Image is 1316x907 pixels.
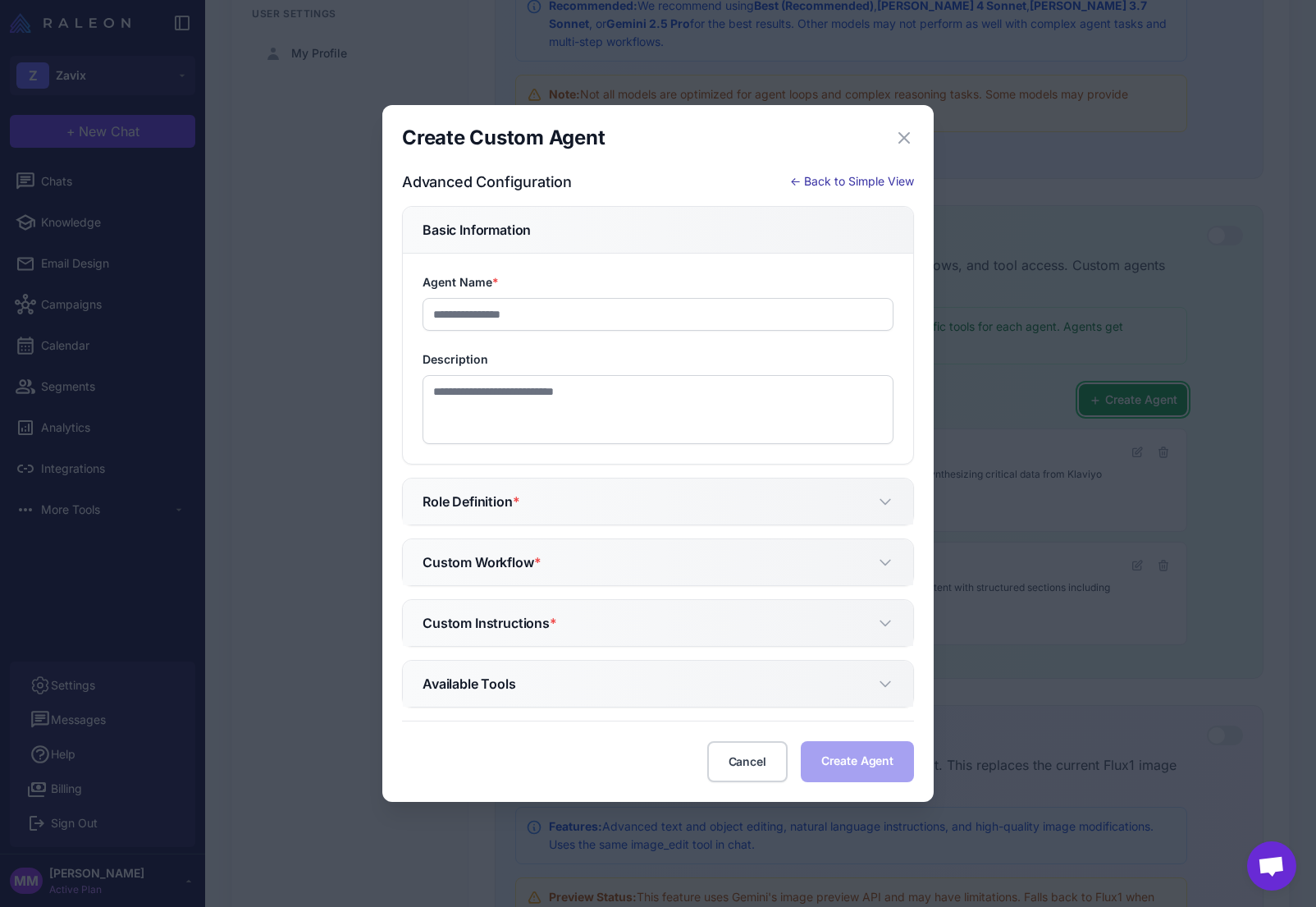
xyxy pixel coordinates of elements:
label: Description [423,350,893,369]
button: Create Agent [801,741,914,782]
h5: Custom Instructions [423,613,557,633]
button: ← Back to Simple View [790,172,914,190]
h5: Role Definition [423,492,519,511]
div: Open chat [1247,841,1296,891]
button: Available Tools [403,661,913,707]
button: Role Definition* [403,479,913,525]
button: Custom Workflow* [403,539,913,585]
h4: Advanced Configuration [402,171,572,193]
h5: Custom Workflow [423,552,541,572]
label: Agent Name [423,273,893,291]
h3: Create Custom Agent [402,125,605,151]
button: Cancel [707,741,788,782]
h5: Available Tools [423,674,516,694]
button: Custom Instructions* [403,600,913,646]
h5: Basic Information [423,220,893,240]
